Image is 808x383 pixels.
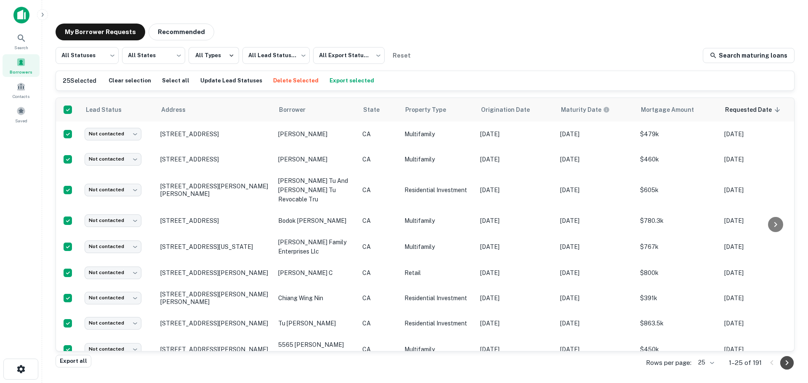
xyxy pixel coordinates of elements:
[703,48,795,63] a: Search maturing loans
[10,69,32,75] span: Borrowers
[362,216,396,225] p: CA
[560,293,632,303] p: [DATE]
[404,242,472,251] p: Multifamily
[161,105,197,115] span: Address
[3,79,40,101] a: Contacts
[160,243,270,251] p: [STREET_ADDRESS][US_STATE]
[85,128,141,140] div: Not contacted
[160,217,270,225] p: [STREET_ADDRESS]
[85,184,141,196] div: Not contacted
[641,105,705,115] span: Mortgage Amount
[85,240,141,253] div: Not contacted
[729,358,762,368] p: 1–25 of 191
[561,105,610,114] div: Maturity dates displayed may be estimated. Please contact the lender for the most accurate maturi...
[362,185,396,195] p: CA
[358,98,400,122] th: State
[278,238,354,256] p: [PERSON_NAME] family enterprises llc
[766,316,808,356] iframe: Chat Widget
[561,105,621,114] span: Maturity dates displayed may be estimated. Please contact the lender for the most accurate maturi...
[80,98,156,122] th: Lead Status
[404,319,472,328] p: Residential Investment
[14,44,28,51] span: Search
[278,268,354,277] p: [PERSON_NAME] c
[160,74,191,87] button: Select all
[388,47,415,64] button: Reset
[556,98,636,122] th: Maturity dates displayed may be estimated. Please contact the lender for the most accurate maturi...
[560,216,632,225] p: [DATE]
[3,103,40,126] a: Saved
[724,155,796,164] p: [DATE]
[404,293,472,303] p: Residential Investment
[56,24,145,40] button: My Borrower Requests
[3,30,40,53] a: Search
[640,242,716,251] p: $767k
[695,357,715,369] div: 25
[327,74,376,87] button: Export selected
[646,358,691,368] p: Rows per page:
[720,98,800,122] th: Requested Date
[725,105,783,115] span: Requested Date
[560,345,632,354] p: [DATE]
[724,268,796,277] p: [DATE]
[780,356,794,370] button: Go to next page
[480,216,552,225] p: [DATE]
[189,47,239,64] button: All Types
[640,129,716,139] p: $479k
[404,345,472,354] p: Multifamily
[560,319,632,328] p: [DATE]
[85,267,141,279] div: Not contacted
[724,345,796,354] p: [DATE]
[560,242,632,251] p: [DATE]
[278,216,354,225] p: bodok [PERSON_NAME]
[3,54,40,77] a: Borrowers
[480,268,552,277] p: [DATE]
[198,74,264,87] button: Update Lead Statuses
[15,117,27,124] span: Saved
[156,98,274,122] th: Address
[278,340,354,359] p: 5565 [PERSON_NAME] venture llc
[560,185,632,195] p: [DATE]
[724,319,796,328] p: [DATE]
[404,155,472,164] p: Multifamily
[122,45,185,66] div: All States
[560,129,632,139] p: [DATE]
[362,129,396,139] p: CA
[13,93,29,100] span: Contacts
[363,105,391,115] span: State
[149,24,214,40] button: Recommended
[160,130,270,138] p: [STREET_ADDRESS]
[476,98,556,122] th: Origination Date
[480,185,552,195] p: [DATE]
[640,155,716,164] p: $460k
[480,242,552,251] p: [DATE]
[160,156,270,163] p: [STREET_ADDRESS]
[160,291,270,306] p: [STREET_ADDRESS][PERSON_NAME][PERSON_NAME]
[404,129,472,139] p: Multifamily
[640,293,716,303] p: $391k
[724,216,796,225] p: [DATE]
[724,293,796,303] p: [DATE]
[160,269,270,277] p: [STREET_ADDRESS][PERSON_NAME]
[278,129,354,139] p: [PERSON_NAME]
[279,105,316,115] span: Borrower
[724,242,796,251] p: [DATE]
[271,74,321,87] button: Delete Selected
[560,155,632,164] p: [DATE]
[724,185,796,195] p: [DATE]
[160,320,270,327] p: [STREET_ADDRESS][PERSON_NAME]
[480,293,552,303] p: [DATE]
[400,98,476,122] th: Property Type
[560,268,632,277] p: [DATE]
[724,129,796,139] p: [DATE]
[274,98,358,122] th: Borrower
[640,319,716,328] p: $863.5k
[85,317,141,329] div: Not contacted
[362,293,396,303] p: CA
[404,216,472,225] p: Multifamily
[13,7,29,24] img: capitalize-icon.png
[63,76,96,85] h6: 25 Selected
[85,292,141,304] div: Not contacted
